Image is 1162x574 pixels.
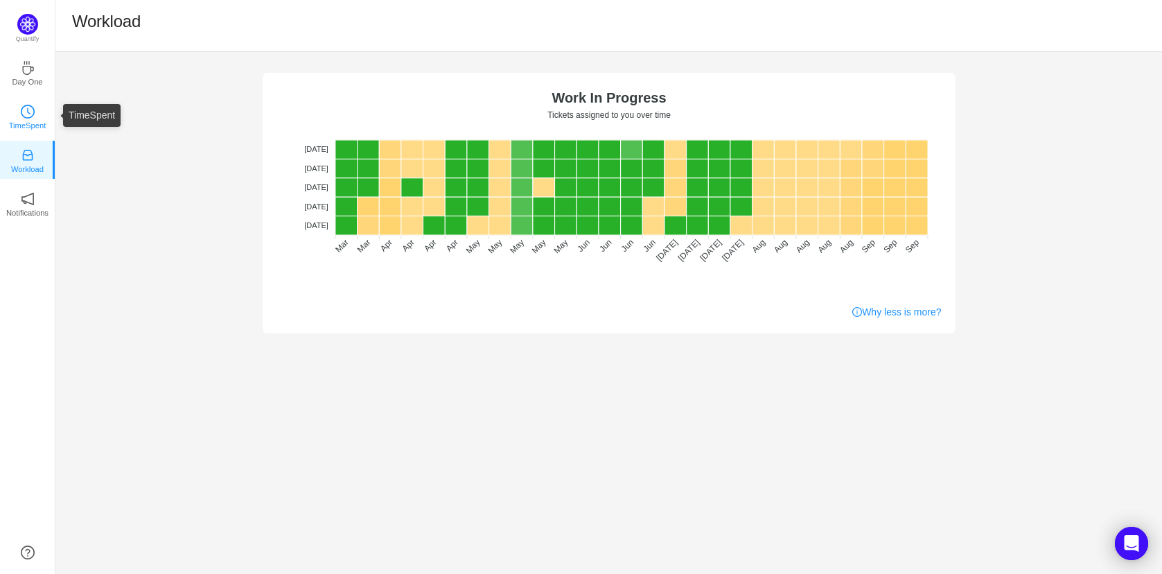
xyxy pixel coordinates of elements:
[72,11,141,32] h1: Workload
[547,110,671,120] text: Tickets assigned to you over time
[486,237,504,255] tspan: May
[21,196,35,210] a: icon: notificationNotifications
[575,237,592,254] tspan: Jun
[852,305,941,320] a: Why less is more?
[12,76,42,88] p: Day One
[793,237,811,254] tspan: Aug
[641,237,658,254] tspan: Jun
[654,237,680,263] tspan: [DATE]
[400,237,416,253] tspan: Apr
[17,14,38,35] img: Quantify
[720,237,746,263] tspan: [DATE]
[21,546,35,559] a: icon: question-circle
[21,61,35,75] i: icon: coffee
[698,237,723,263] tspan: [DATE]
[508,237,526,255] tspan: May
[552,90,666,105] text: Work In Progress
[21,65,35,79] a: icon: coffeeDay One
[529,237,547,255] tspan: May
[355,237,372,254] tspan: Mar
[464,237,482,255] tspan: May
[1115,527,1148,560] div: Open Intercom Messenger
[304,183,328,191] tspan: [DATE]
[9,119,46,132] p: TimeSpent
[904,237,921,254] tspan: Sep
[772,237,789,254] tspan: Aug
[11,163,44,175] p: Workload
[852,307,862,317] i: icon: info-circle
[304,221,328,229] tspan: [DATE]
[816,237,833,254] tspan: Aug
[859,237,877,254] tspan: Sep
[333,237,351,254] tspan: Mar
[881,237,899,254] tspan: Sep
[422,237,438,253] tspan: Apr
[597,237,614,254] tspan: Jun
[16,35,39,44] p: Quantify
[552,237,570,255] tspan: May
[443,237,459,253] tspan: Apr
[21,192,35,206] i: icon: notification
[750,237,767,254] tspan: Aug
[6,207,49,219] p: Notifications
[619,237,635,254] tspan: Jun
[21,148,35,162] i: icon: inbox
[21,109,35,123] a: icon: clock-circleTimeSpent
[304,164,328,173] tspan: [DATE]
[378,237,394,253] tspan: Apr
[838,237,855,254] tspan: Aug
[676,237,701,263] tspan: [DATE]
[304,145,328,153] tspan: [DATE]
[304,202,328,211] tspan: [DATE]
[21,105,35,119] i: icon: clock-circle
[21,153,35,166] a: icon: inboxWorkload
